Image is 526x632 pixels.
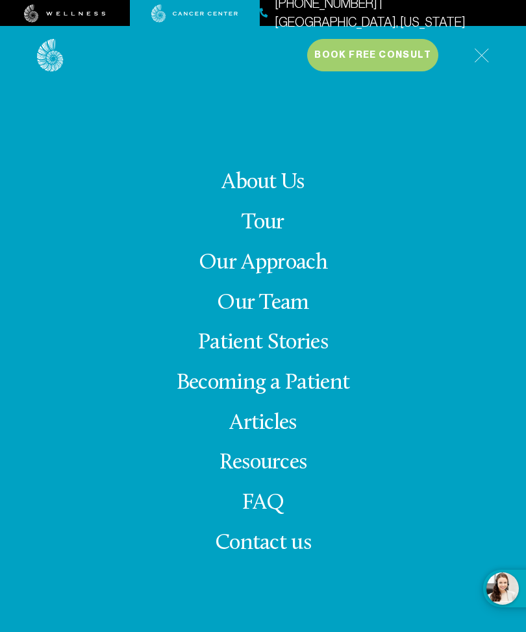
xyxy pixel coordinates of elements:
[24,5,106,23] img: wellness
[177,372,350,395] a: Becoming a Patient
[219,452,307,474] a: Resources
[198,332,328,354] a: Patient Stories
[242,212,284,234] a: Tour
[199,252,327,274] a: Our Approach
[229,412,297,435] a: Articles
[474,48,489,63] img: icon-hamburger
[151,5,238,23] img: cancer center
[217,292,309,315] a: Our Team
[37,39,64,72] img: logo
[221,171,305,194] a: About Us
[307,39,438,71] button: Book Free Consult
[215,532,311,555] span: Contact us
[242,492,284,515] a: FAQ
